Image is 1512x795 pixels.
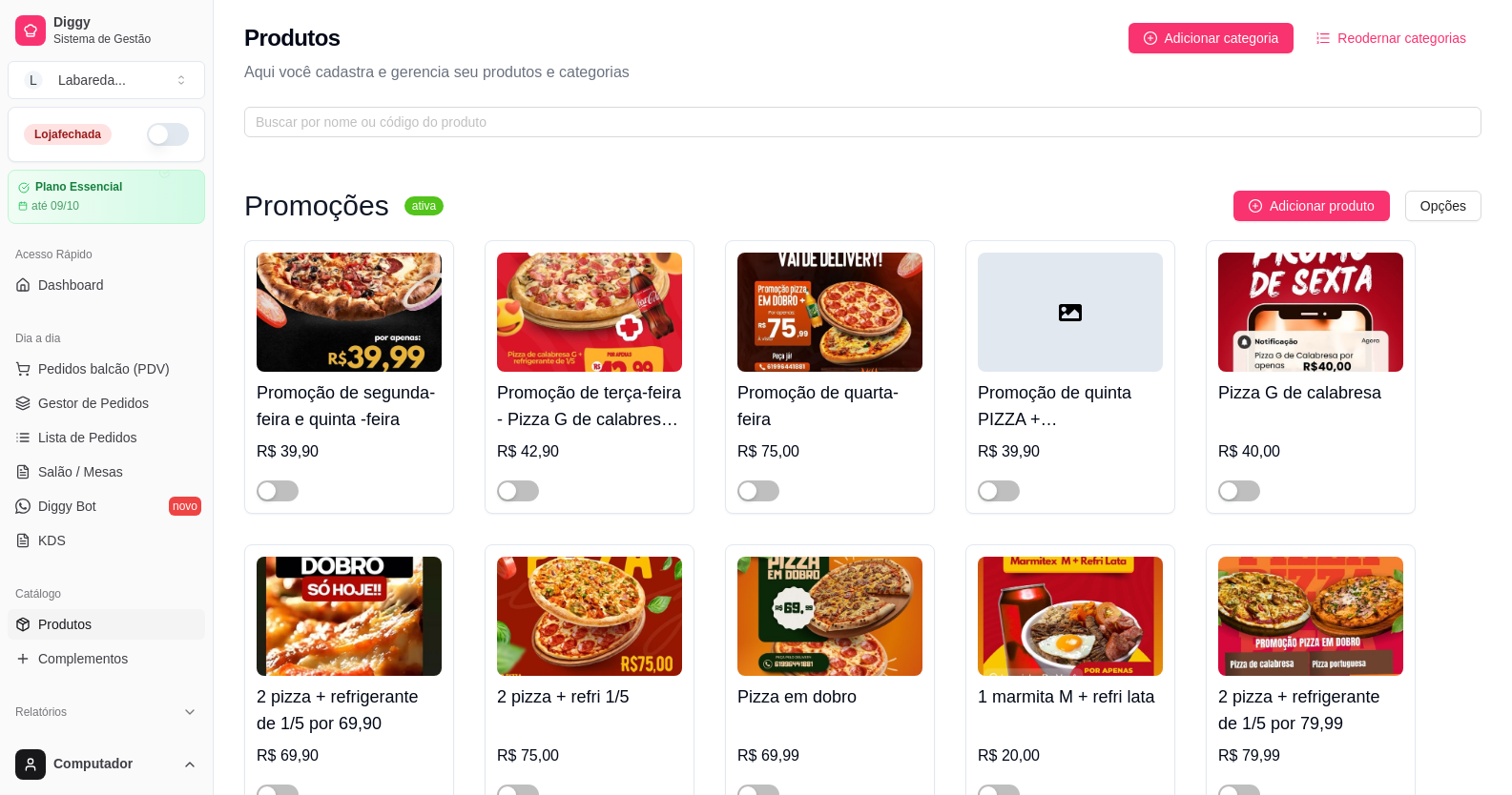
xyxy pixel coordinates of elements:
[53,756,175,773] span: Computador
[737,744,922,767] div: R$ 69,99
[8,742,205,787] button: Computador
[8,170,205,224] a: Plano Essencialaté 09/10
[8,354,205,384] button: Pedidos balcão (PDV)
[737,557,922,676] img: product-image
[24,124,112,145] div: Loja fechada
[24,71,43,90] span: L
[978,744,1163,767] div: R$ 20,00
[1129,23,1295,53] button: Adicionar categoria
[38,649,128,668] span: Complementos
[38,394,149,413] span: Gestor de Pedidos
[38,275,104,295] span: Dashboard
[8,579,205,609] div: Catálogo
[737,379,922,433] h4: Promoção de quarta-feira
[1218,253,1403,372] img: product-image
[1405,191,1481,221] button: Opções
[737,440,922,463] div: R$ 75,00
[497,379,682,433] h4: Promoção de terça-feira - Pizza G de calabresa + refrigerante de 1/5
[8,8,205,53] a: DiggySistema de Gestão
[15,704,67,720] span: Relatórios
[257,744,442,767] div: R$ 69,90
[38,497,96,516] span: Diggy Bot
[38,359,170,378] span: Pedidos balcão (PDV)
[147,123,189,146] button: Alterar Status
[497,557,682,676] img: product-image
[1218,557,1403,676] img: product-image
[257,440,442,463] div: R$ 39,90
[497,744,682,767] div: R$ 75,00
[8,525,205,556] a: KDS
[8,727,205,758] a: Relatórios de vendas
[1316,31,1330,45] span: ordered-list
[1270,195,1375,216] span: Adicionar produto
[8,643,205,674] a: Complementos
[8,388,205,418] a: Gestor de Pedidos
[1218,440,1403,463] div: R$ 40,00
[53,14,197,31] span: Diggy
[53,31,197,47] span: Sistema de Gestão
[244,61,1481,84] p: Aqui você cadastra e gerencia seu produtos e categorias
[256,112,1455,132] input: Buscar por nome ou código do produto
[35,180,122,194] article: Plano Essencial
[257,557,442,676] img: product-image
[257,253,442,372] img: product-image
[1144,31,1157,45] span: plus-circle
[31,198,79,214] article: até 09/10
[1337,28,1466,49] span: Reodernar categorias
[244,23,341,53] h2: Produtos
[497,253,682,372] img: product-image
[38,531,66,550] span: KDS
[1165,28,1279,49] span: Adicionar categoria
[8,457,205,487] a: Salão / Mesas
[244,194,389,217] h3: Promoções
[737,253,922,372] img: product-image
[38,733,164,752] span: Relatórios de vendas
[737,683,922,710] h4: Pizza em dobro
[8,491,205,521] a: Diggy Botnovo
[978,683,1163,710] h4: 1 marmita M + refri lata
[978,379,1163,433] h4: Promoção de quinta PIZZA + REFRIGERANTE 1/5
[38,428,137,447] span: Lista de Pedidos
[1233,191,1390,221] button: Adicionar produto
[8,61,205,99] button: Select a team
[8,239,205,270] div: Acesso Rápido
[1249,199,1262,213] span: plus-circle
[8,422,205,453] a: Lista de Pedidos
[58,71,126,90] div: Labareda ...
[404,196,444,215] sup: ativa
[1301,23,1481,53] button: Reodernar categorias
[978,557,1163,676] img: product-image
[38,462,123,481] span: Salão / Mesas
[1218,683,1403,737] h4: 2 pizza + refrigerante de 1/5 por 79,99
[1420,195,1466,216] span: Opções
[497,683,682,710] h4: 2 pizza + refri 1/5
[1218,744,1403,767] div: R$ 79,99
[257,379,442,433] h4: Promoção de segunda-feira e quinta -feira
[38,615,92,634] span: Produtos
[257,683,442,737] h4: 2 pizza + refrigerante de 1/5 por 69,90
[978,440,1163,463] div: R$ 39,90
[8,323,205,354] div: Dia a dia
[497,440,682,463] div: R$ 42,90
[8,270,205,300] a: Dashboard
[8,609,205,640] a: Produtos
[1218,379,1403,406] h4: Pizza G de calabresa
